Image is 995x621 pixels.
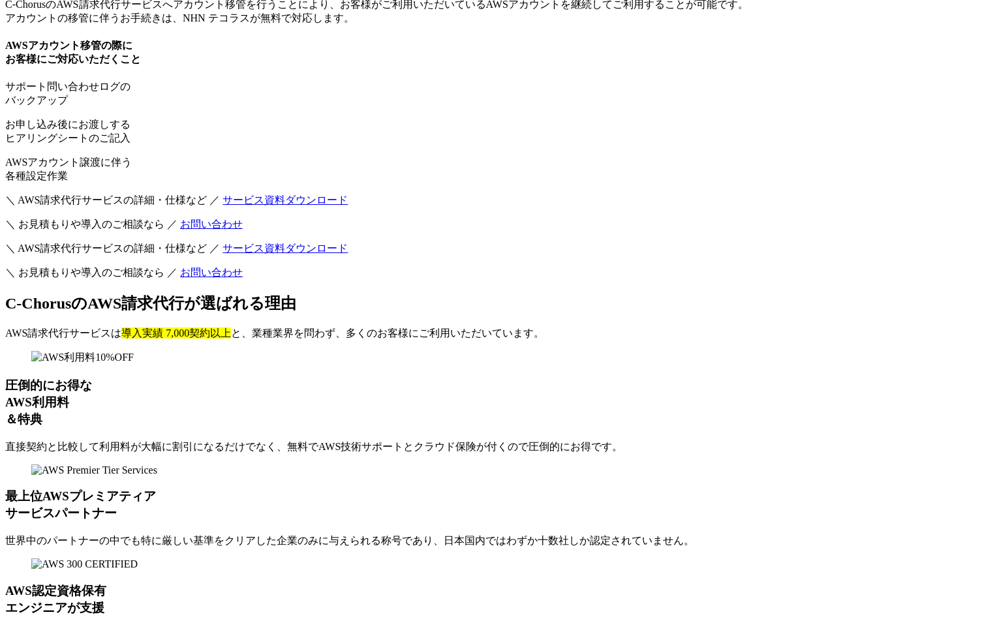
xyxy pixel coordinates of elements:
a: サービス資料ダウンロード [222,243,348,254]
a: お問い合わせ [180,267,243,278]
h2: C-ChorusのAWS請求代行が選ばれる理由 [5,293,990,314]
img: AWS利用料10%OFF [31,351,134,365]
h3: 圧倒的にお得な AWS利用料 ＆特典 [5,377,990,428]
p: AWS請求代行サービスは と、業種業界を問わず、多くのお客様にご利用いただいています。 [5,327,990,341]
a: お問い合わせ [180,219,243,230]
span: ＼ お見積もりや導入のご相談なら ／ [5,267,177,278]
img: AWS 300 CERTIFIED [31,558,138,570]
h3: 最上位AWSプレミアティア サービスパートナー [5,488,990,522]
a: サービス資料ダウンロード [222,194,348,205]
p: 世界中のパートナーの中でも特に厳しい基準をクリアした企業のみに与えられる称号であり、日本国内ではわずか十数社しか認定されていません。 [5,534,990,548]
mark: 導入実績 7,000契約以上 [121,327,231,339]
img: AWS Premier Tier Services [31,464,157,476]
span: ＼ AWS請求代行サービスの詳細・仕様など ／ [5,194,220,205]
span: ＼ AWS請求代行サービスの詳細・仕様など ／ [5,243,220,254]
p: サポート問い合わせログの バックアップ [5,80,990,108]
p: 直接契約と比較して利用料が大幅に割引になるだけでなく、無料でAWS技術サポートとクラウド保険が付くので圧倒的にお得です。 [5,440,990,454]
p: お申し込み後にお渡しする ヒアリングシートのご記入 [5,118,990,145]
p: AWSアカウント譲渡に伴う 各種設定作業 [5,156,990,183]
h4: AWSアカウント移管の際に お客様にご対応いただくこと [5,39,990,67]
h3: AWS認定資格保有 エンジニアが支援 [5,583,990,616]
span: ＼ お見積もりや導入のご相談なら ／ [5,219,177,230]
